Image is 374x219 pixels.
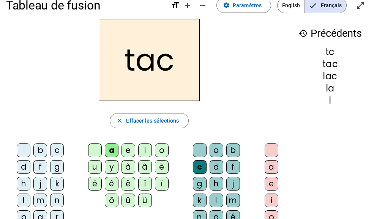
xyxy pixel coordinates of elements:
div: h [17,177,30,191]
div: f [33,160,47,174]
div: û [122,194,135,207]
div: e [122,143,135,157]
div: î [138,177,152,191]
div: n [50,194,64,207]
div: l [298,96,362,105]
div: â [138,160,152,174]
div: f [226,160,240,174]
div: a [210,143,223,157]
h3: Précédents [298,25,362,42]
mat-icon: format_size [171,1,180,10]
div: ô [105,194,118,207]
div: b [226,143,240,157]
mat-icon: close [116,117,123,124]
div: h [210,177,223,191]
span: Paramètres [233,1,262,10]
div: c [193,160,207,174]
mat-icon: open_in_full [356,1,365,10]
div: d [17,160,30,174]
div: la [298,84,362,93]
div: i [138,143,152,157]
div: tac [298,60,362,69]
div: a [265,160,278,174]
div: l [17,194,30,207]
div: i [265,194,278,207]
div: g [193,177,207,191]
div: ï [155,177,169,191]
mat-icon: settings [223,2,230,9]
mat-icon: add [183,1,192,10]
div: é [88,177,102,191]
div: tc [298,47,362,57]
div: ê [105,177,118,191]
div: j [33,177,47,191]
div: à [122,160,135,174]
div: m [226,194,240,207]
div: l [210,194,223,207]
div: g [50,160,64,174]
mat-icon: remove [198,1,207,10]
div: m [33,194,47,207]
div: è [155,160,169,174]
div: c [50,143,64,157]
h2: tac [99,19,200,101]
div: ü [138,194,152,207]
div: a [105,143,118,157]
button: Effacer les sélections [110,113,188,128]
div: j [226,177,240,191]
div: d [210,160,223,174]
span: Effacer les sélections [126,116,179,125]
div: u [88,160,102,174]
div: e [265,177,278,191]
div: y [105,160,118,174]
mat-icon: history [298,29,308,38]
div: o [155,143,169,157]
div: b [33,143,47,157]
div: k [50,177,64,191]
div: k [193,194,207,207]
div: lac [298,72,362,81]
div: ë [122,177,135,191]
